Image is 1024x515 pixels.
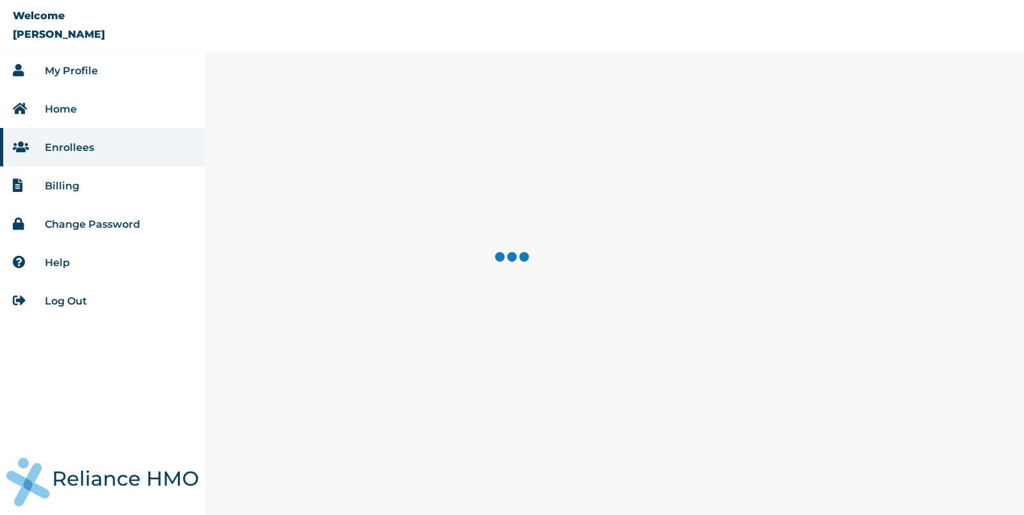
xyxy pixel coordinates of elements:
a: Billing [45,180,79,192]
a: Help [45,257,70,269]
p: [PERSON_NAME] [13,28,105,40]
p: Welcome [13,10,65,22]
a: Enrollees [45,141,94,154]
img: RelianceHMO's Logo [6,457,198,507]
a: Log Out [45,295,87,307]
a: My Profile [45,65,98,77]
a: Change Password [45,218,140,230]
a: Home [45,103,77,115]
